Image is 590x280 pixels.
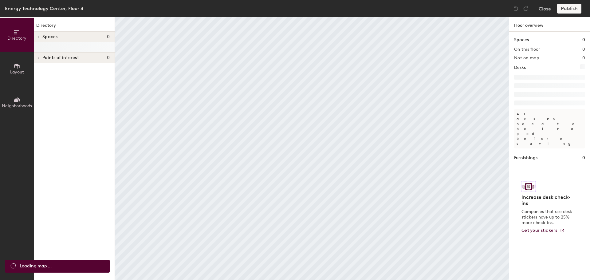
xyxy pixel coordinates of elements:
[582,47,585,52] h2: 0
[20,263,52,270] span: Loading map ...
[521,228,557,233] span: Get your stickers
[582,155,585,161] h1: 0
[521,209,574,226] p: Companies that use desk stickers have up to 25% more check-ins.
[7,36,26,41] span: Directory
[514,56,539,61] h2: Not on map
[582,37,585,43] h1: 0
[521,228,565,233] a: Get your stickers
[509,17,590,32] h1: Floor overview
[5,5,83,12] div: Energy Technology Center, Floor 3
[107,34,110,39] span: 0
[521,194,574,207] h4: Increase desk check-ins
[513,6,519,12] img: Undo
[539,4,551,14] button: Close
[514,37,529,43] h1: Spaces
[514,155,537,161] h1: Furnishings
[2,103,32,108] span: Neighborhoods
[514,64,526,71] h1: Desks
[523,6,529,12] img: Redo
[34,22,115,32] h1: Directory
[582,56,585,61] h2: 0
[42,55,79,60] span: Points of interest
[514,109,585,148] p: All desks need to be in a pod before saving
[107,55,110,60] span: 0
[521,181,536,192] img: Sticker logo
[115,17,509,280] canvas: Map
[42,34,58,39] span: Spaces
[514,47,540,52] h2: On this floor
[10,69,24,75] span: Layout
